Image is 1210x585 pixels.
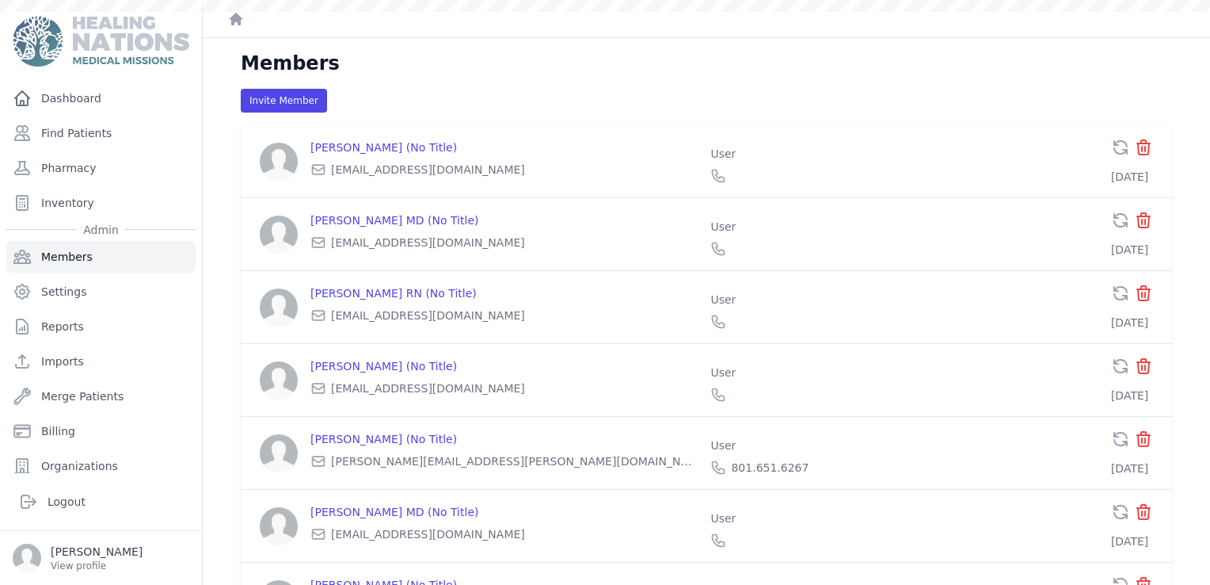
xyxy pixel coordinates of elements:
[241,89,327,113] button: Invite Member
[331,235,525,250] span: [EMAIL_ADDRESS][DOMAIN_NAME]
[1111,357,1130,376] span: Re-send Invitation
[1111,388,1153,403] div: [DATE]
[51,544,143,560] p: [PERSON_NAME]
[260,212,1111,257] a: [PERSON_NAME] MD (No Title) [EMAIL_ADDRESS][DOMAIN_NAME] User
[710,510,1098,526] p: User
[6,82,196,114] a: Dashboard
[1134,437,1153,452] span: Remove Member From Organization
[710,146,1098,162] p: User
[1111,242,1153,258] div: [DATE]
[731,460,809,476] span: 801.651.6267
[310,431,698,447] p: [PERSON_NAME] (No Title)
[6,380,196,412] a: Merge Patients
[310,140,698,155] p: [PERSON_NAME] (No Title)
[51,560,143,572] p: View profile
[331,308,525,323] span: [EMAIL_ADDRESS][DOMAIN_NAME]
[331,162,525,178] span: [EMAIL_ADDRESS][DOMAIN_NAME]
[310,358,698,374] p: [PERSON_NAME] (No Title)
[710,438,1098,453] p: User
[6,276,196,308] a: Settings
[1111,315,1153,331] div: [DATE]
[310,212,698,228] p: [PERSON_NAME] MD (No Title)
[710,365,1098,380] p: User
[1134,291,1153,306] span: Remove Member From Organization
[260,504,1111,549] a: [PERSON_NAME] MD (No Title) [EMAIL_ADDRESS][DOMAIN_NAME] User
[6,450,196,482] a: Organizations
[6,152,196,184] a: Pharmacy
[260,140,1111,184] a: [PERSON_NAME] (No Title) [EMAIL_ADDRESS][DOMAIN_NAME] User
[1111,430,1130,449] span: Re-send Invitation
[77,222,125,238] span: Admin
[6,241,196,273] a: Members
[6,311,196,342] a: Reports
[1134,510,1153,525] span: Remove Member From Organization
[260,285,1111,330] a: [PERSON_NAME] RN (No Title) [EMAIL_ADDRESS][DOMAIN_NAME] User
[310,285,698,301] p: [PERSON_NAME] RN (No Title)
[241,51,340,76] h1: Members
[1111,169,1153,185] div: [DATE]
[6,187,196,219] a: Inventory
[260,358,1111,403] a: [PERSON_NAME] (No Title) [EMAIL_ADDRESS][DOMAIN_NAME] User
[260,431,1111,476] a: [PERSON_NAME] (No Title) [PERSON_NAME][EMAIL_ADDRESS][PERSON_NAME][DOMAIN_NAME] User 801.651.6267
[1111,138,1130,157] span: Re-send Invitation
[1111,211,1130,230] span: Re-send Invitation
[1111,284,1130,303] span: Re-send Invitation
[13,16,188,67] img: Medical Missions EMR
[710,219,1098,235] p: User
[1111,503,1130,522] span: Re-send Invitation
[1134,145,1153,160] span: Remove Member From Organization
[331,380,525,396] span: [EMAIL_ADDRESS][DOMAIN_NAME]
[710,292,1098,308] p: User
[1134,218,1153,233] span: Remove Member From Organization
[6,117,196,149] a: Find Patients
[13,486,189,518] a: Logout
[6,415,196,447] a: Billing
[6,346,196,377] a: Imports
[331,526,525,542] span: [EMAIL_ADDRESS][DOMAIN_NAME]
[13,544,189,572] a: [PERSON_NAME] View profile
[310,504,698,520] p: [PERSON_NAME] MD (No Title)
[331,453,698,469] span: [PERSON_NAME][EMAIL_ADDRESS][PERSON_NAME][DOMAIN_NAME]
[1134,364,1153,379] span: Remove Member From Organization
[1111,461,1153,476] div: [DATE]
[1111,533,1153,549] div: [DATE]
